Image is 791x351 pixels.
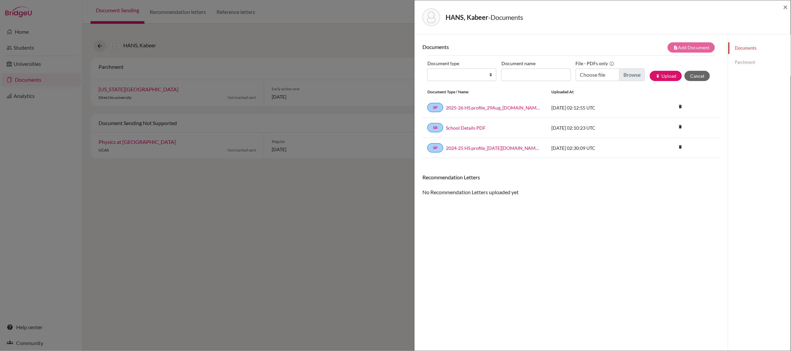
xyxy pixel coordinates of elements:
a: SP [427,143,443,153]
strong: HANS, Kabeer [446,13,488,21]
div: [DATE] 02:10:23 UTC [546,124,646,131]
i: publish [655,74,660,78]
div: [DATE] 02:30:09 UTC [546,145,646,152]
label: Document name [501,58,535,68]
div: [DATE] 02:12:55 UTC [546,104,646,111]
a: delete [675,143,685,152]
a: SP [427,103,443,112]
i: delete [675,142,685,152]
i: delete [675,122,685,132]
a: SR [427,123,443,132]
h6: Documents [422,44,571,50]
a: Documents [728,42,791,54]
div: No Recommendation Letters uploaded yet [422,174,720,196]
h6: Recommendation Letters [422,174,720,180]
label: File - PDFs only [576,58,614,68]
a: Parchment [728,57,791,68]
a: delete [675,103,685,111]
i: delete [675,102,685,111]
a: 2025-26 HS profile_29Aug_[DOMAIN_NAME]_wide [446,104,541,111]
a: School Details PDF [446,124,486,131]
button: publishUpload [650,71,682,81]
a: 2024-25 HS profile_[DATE][DOMAIN_NAME]_wide [446,145,541,152]
span: × [783,2,788,12]
span: - Documents [488,13,523,21]
label: Document type [427,58,459,68]
a: delete [675,123,685,132]
div: Uploaded at [546,89,646,95]
button: Close [783,3,788,11]
button: Cancel [685,71,710,81]
div: Document Type / Name [422,89,546,95]
button: note_addAdd Document [668,42,715,53]
i: note_add [673,45,678,50]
